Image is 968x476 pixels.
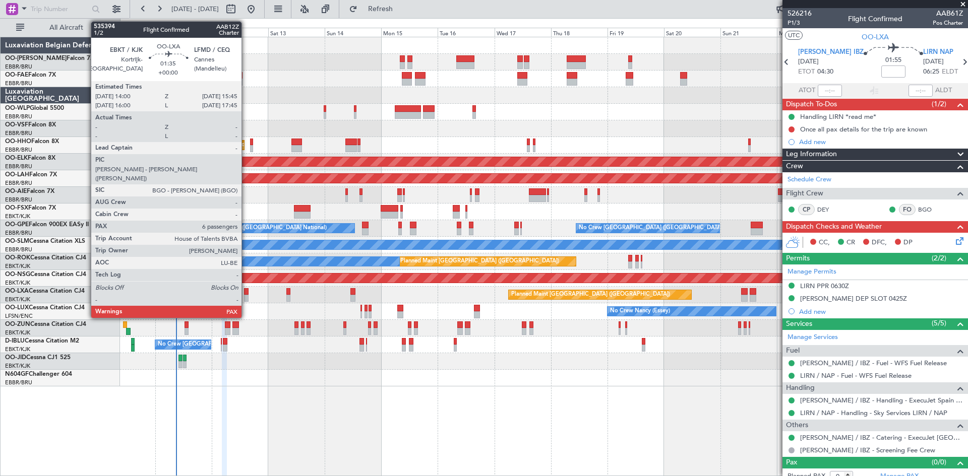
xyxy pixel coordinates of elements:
[5,188,27,194] span: OO-AIE
[720,28,777,37] div: Sun 21
[932,318,946,328] span: (5/5)
[5,279,30,287] a: EBKT/KJK
[786,221,882,233] span: Dispatch Checks and Weather
[798,67,815,77] span: ETOT
[11,20,109,36] button: All Aircraft
[5,222,89,228] a: OO-GPEFalcon 900EX EASy II
[5,312,33,320] a: LFSN/ENC
[158,337,327,352] div: No Crew [GEOGRAPHIC_DATA] ([GEOGRAPHIC_DATA] National)
[923,57,944,67] span: [DATE]
[212,28,268,37] div: Fri 12
[5,205,28,211] span: OO-FSX
[5,321,86,327] a: OO-ZUNCessna Citation CJ4
[786,188,823,199] span: Flight Crew
[608,28,664,37] div: Fri 19
[5,255,86,261] a: OO-ROKCessna Citation CJ4
[5,139,31,145] span: OO-HHO
[5,355,26,361] span: OO-JID
[5,229,32,237] a: EBBR/BRU
[923,47,953,57] span: LIRN NAP
[786,318,812,330] span: Services
[5,213,30,220] a: EBKT/KJK
[5,379,32,386] a: EBBR/BRU
[786,420,808,431] span: Others
[799,86,815,96] span: ATOT
[5,338,79,344] a: D-IBLUCessna Citation M2
[5,338,25,344] span: D-IBLU
[5,196,32,203] a: EBBR/BRU
[5,288,29,294] span: OO-LXA
[5,262,30,270] a: EBKT/KJK
[5,188,54,194] a: OO-AIEFalcon 7X
[5,63,32,71] a: EBBR/BRU
[5,271,30,278] span: OO-NSG
[5,329,30,336] a: EBKT/KJK
[171,5,219,14] span: [DATE] - [DATE]
[799,138,963,146] div: Add new
[5,238,85,244] a: OO-SLMCessna Citation XLS
[5,346,30,353] a: EBKT/KJK
[785,31,803,40] button: UTC
[610,304,670,319] div: No Crew Nancy (Essey)
[848,14,902,24] div: Flight Confirmed
[45,254,232,269] div: A/C Unavailable [GEOGRAPHIC_DATA] ([GEOGRAPHIC_DATA] National)
[511,287,670,302] div: Planned Maint [GEOGRAPHIC_DATA] ([GEOGRAPHIC_DATA])
[99,28,155,37] div: Wed 10
[786,345,800,357] span: Fuel
[817,67,833,77] span: 04:30
[155,28,212,37] div: Thu 11
[800,294,907,303] div: [PERSON_NAME] DEP SLOT 0425Z
[173,187,332,202] div: Planned Maint [GEOGRAPHIC_DATA] ([GEOGRAPHIC_DATA])
[798,47,864,57] span: [PERSON_NAME] IBZ
[5,172,29,178] span: OO-LAH
[5,146,32,154] a: EBBR/BRU
[5,172,57,178] a: OO-LAHFalcon 7X
[800,125,927,133] div: Once all pax details for the trip are known
[942,67,958,77] span: ELDT
[786,457,797,468] span: Pax
[5,246,32,253] a: EBBR/BRU
[819,238,830,248] span: CC,
[5,255,30,261] span: OO-ROK
[5,80,32,87] a: EBBR/BRU
[800,409,947,417] a: LIRN / NAP - Handling - Sky Services LIRN / NAP
[5,139,59,145] a: OO-HHOFalcon 8X
[777,28,833,37] div: Mon 22
[786,382,815,394] span: Handling
[800,433,963,442] a: [PERSON_NAME] / IBZ - Catering - ExecuJet [GEOGRAPHIC_DATA] [PERSON_NAME] / IBZ
[664,28,720,37] div: Sat 20
[800,112,876,121] div: Handling LIRN *read me*
[899,204,916,215] div: FO
[268,28,325,37] div: Sat 13
[903,238,913,248] span: DP
[5,122,56,128] a: OO-VSFFalcon 8X
[5,355,71,361] a: OO-JIDCessna CJ1 525
[5,205,56,211] a: OO-FSXFalcon 7X
[5,105,30,111] span: OO-WLP
[400,254,559,269] div: Planned Maint [GEOGRAPHIC_DATA] ([GEOGRAPHIC_DATA])
[5,105,64,111] a: OO-WLPGlobal 5500
[5,288,85,294] a: OO-LXACessna Citation CJ4
[933,19,963,27] span: Pos Charter
[5,155,55,161] a: OO-ELKFalcon 8X
[923,67,939,77] span: 06:25
[176,138,260,153] div: Planned Maint Geneva (Cointrin)
[551,28,608,37] div: Thu 18
[5,72,56,78] a: OO-FAEFalcon 7X
[862,32,889,42] span: OO-LXA
[788,175,831,185] a: Schedule Crew
[5,371,29,377] span: N604GF
[786,161,803,172] span: Crew
[800,359,947,367] a: [PERSON_NAME] / IBZ - Fuel - WFS Fuel Release
[786,149,837,160] span: Leg Information
[918,205,941,214] a: BGO
[788,8,812,19] span: 526216
[122,20,139,29] div: [DATE]
[495,28,551,37] div: Wed 17
[438,28,494,37] div: Tue 16
[5,296,30,303] a: EBKT/KJK
[5,155,28,161] span: OO-ELK
[5,122,28,128] span: OO-VSF
[885,55,901,65] span: 01:55
[799,307,963,316] div: Add new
